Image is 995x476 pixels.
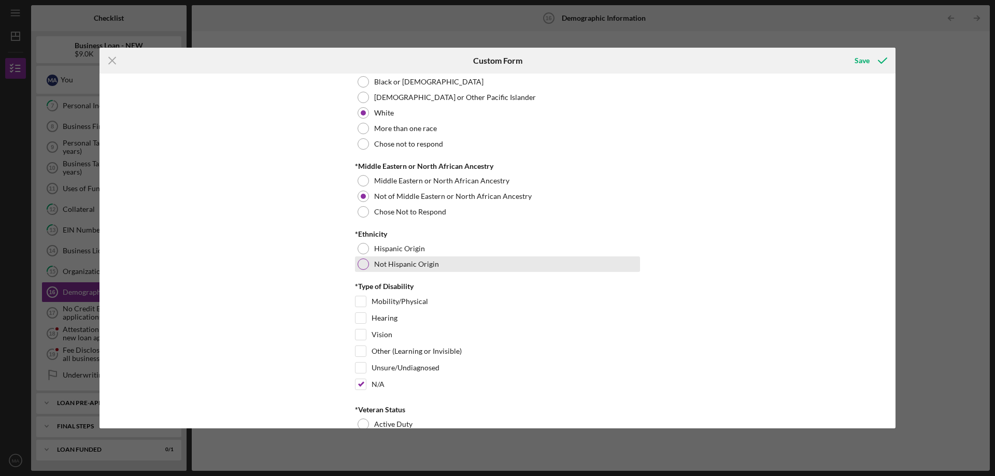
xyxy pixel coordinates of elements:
[372,329,392,340] label: Vision
[374,260,439,268] label: Not Hispanic Origin
[374,124,437,133] label: More than one race
[374,208,446,216] label: Chose Not to Respond
[374,78,484,86] label: Black or [DEMOGRAPHIC_DATA]
[372,379,385,390] label: N/A
[372,313,397,323] label: Hearing
[844,50,895,71] button: Save
[372,363,439,373] label: Unsure/Undiagnosed
[374,93,536,102] label: [DEMOGRAPHIC_DATA] or Other Pacific Islander
[374,420,413,428] label: Active Duty
[355,230,640,238] div: *Ethnicity
[374,109,394,117] label: White
[355,282,640,291] div: *Type of Disability
[374,192,532,200] label: Not of Middle Eastern or North African Ancestry
[473,56,522,65] h6: Custom Form
[372,296,428,307] label: Mobility/Physical
[372,346,462,356] label: Other (Learning or Invisible)
[355,406,640,414] div: *Veteran Status
[374,244,425,253] label: Hispanic Origin
[855,50,870,71] div: Save
[374,140,443,148] label: Chose not to respond
[355,162,640,170] div: *Middle Eastern or North African Ancestry
[374,177,509,185] label: Middle Eastern or North African Ancestry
